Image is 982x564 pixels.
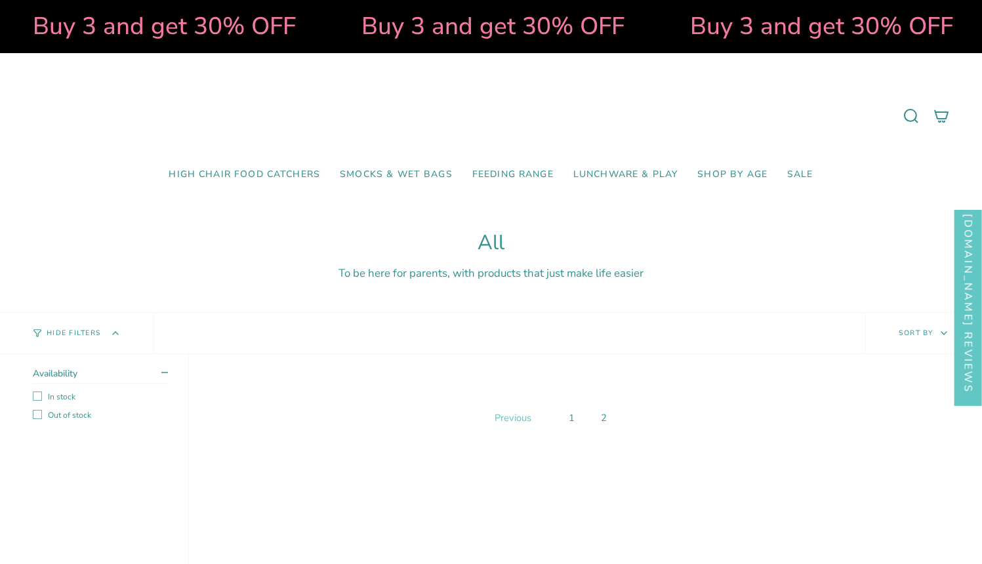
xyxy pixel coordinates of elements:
[673,10,936,43] strong: Buy 3 and get 30% OFF
[491,408,535,428] a: Previous
[787,169,813,180] span: SALE
[33,367,77,380] span: Availability
[687,159,777,190] a: Shop by Age
[159,159,330,190] a: High Chair Food Catchers
[777,159,823,190] a: SALE
[596,409,612,427] a: 2
[495,411,531,424] span: Previous
[16,10,279,43] strong: Buy 3 and get 30% OFF
[33,392,168,402] label: In stock
[472,169,554,180] span: Feeding Range
[563,409,580,427] a: 1
[865,313,982,353] button: Sort by
[563,159,687,190] a: Lunchware & Play
[462,159,563,190] a: Feeding Range
[169,169,320,180] span: High Chair Food Catchers
[47,330,101,337] span: Hide Filters
[573,169,678,180] span: Lunchware & Play
[33,410,168,420] label: Out of stock
[899,328,933,338] span: Sort by
[378,73,604,159] a: Mumma’s Little Helpers
[344,10,607,43] strong: Buy 3 and get 30% OFF
[330,159,462,190] a: Smocks & Wet Bags
[340,169,453,180] span: Smocks & Wet Bags
[338,266,644,281] span: To be here for parents, with products that just make life easier
[33,367,168,384] summary: Availability
[954,186,982,406] div: Click to open Judge.me floating reviews tab
[33,231,949,255] h1: All
[697,169,767,180] span: Shop by Age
